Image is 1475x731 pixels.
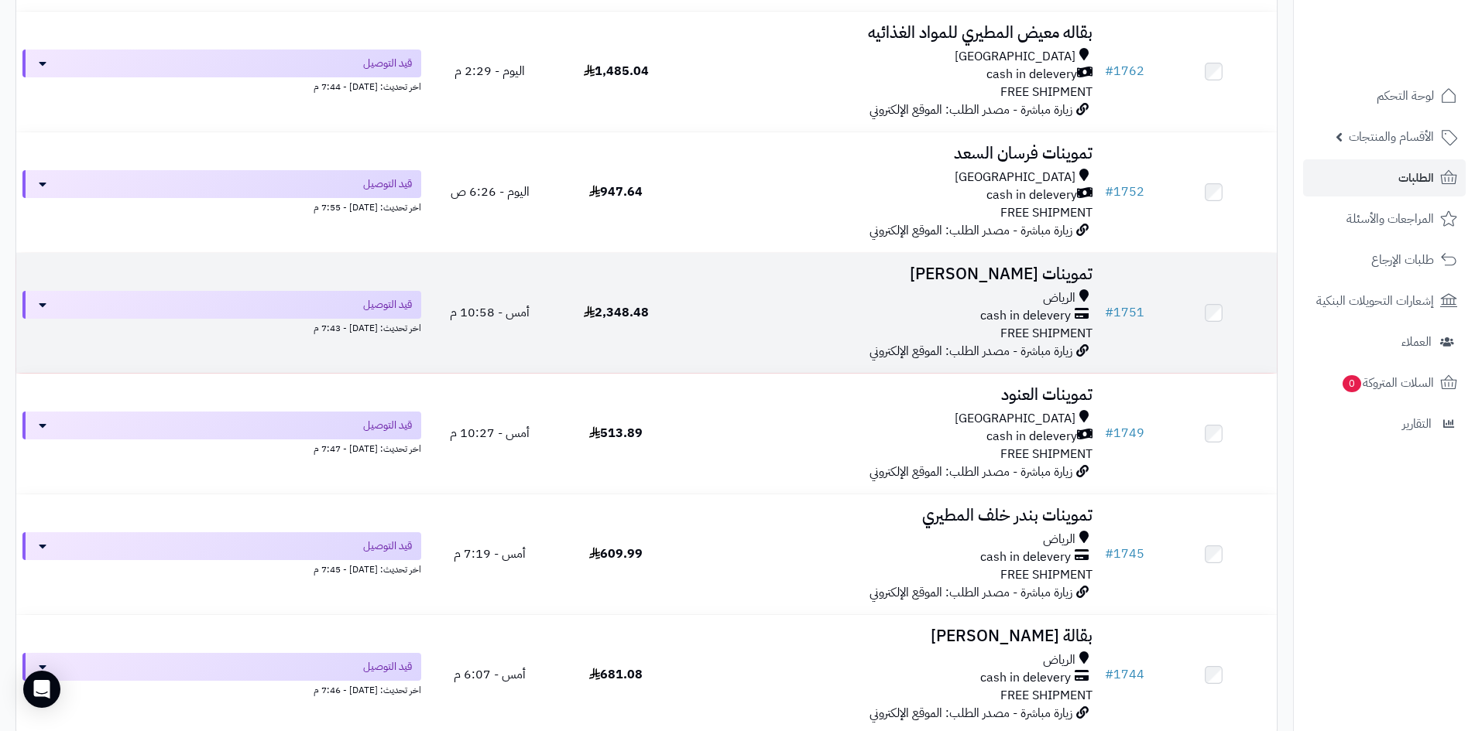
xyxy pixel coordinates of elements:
[22,439,421,456] div: اخر تحديث: [DATE] - 7:47 م
[584,62,649,80] span: 1,485.04
[1398,167,1434,189] span: الطلبات
[1000,203,1093,222] span: FREE SHIPMENT
[1105,62,1144,80] a: #1762
[1105,303,1113,322] span: #
[1401,331,1432,353] span: العملاء
[22,198,421,214] div: اخر تحديث: [DATE] - 7:55 م
[1000,83,1093,101] span: FREE SHIPMENT
[363,418,412,433] span: قيد التوصيل
[454,545,526,563] span: أمس - 7:19 م
[986,66,1077,84] span: cash in delevery
[451,183,530,201] span: اليوم - 6:26 ص
[955,48,1075,66] span: [GEOGRAPHIC_DATA]
[980,669,1071,687] span: cash in delevery
[1105,665,1144,684] a: #1744
[986,186,1077,204] span: cash in delevery
[1105,183,1144,201] a: #1752
[22,681,421,697] div: اخر تحديث: [DATE] - 7:46 م
[450,424,530,442] span: أمس - 10:27 م
[589,183,643,201] span: 947.64
[1000,445,1093,463] span: FREE SHIPMENT
[1043,289,1075,307] span: الرياض
[1000,686,1093,705] span: FREE SHIPMENT
[1371,249,1434,271] span: طلبات الإرجاع
[1402,413,1432,435] span: التقارير
[685,265,1093,283] h3: تموينات [PERSON_NAME]
[454,665,526,684] span: أمس - 6:07 م
[584,303,649,322] span: 2,348.48
[1105,545,1144,563] a: #1745
[589,545,643,563] span: 609.99
[1105,424,1144,442] a: #1749
[685,386,1093,404] h3: تموينات العنود
[1000,324,1093,343] span: FREE SHIPMENT
[1341,372,1434,394] span: السلات المتروكة
[1349,126,1434,148] span: الأقسام والمنتجات
[1105,183,1113,201] span: #
[1303,405,1466,442] a: التقارير
[685,507,1093,524] h3: تموينات بندر خلف المطيري
[1303,323,1466,360] a: العملاء
[685,145,1093,162] h3: تموينات فرسان السعد
[1303,282,1466,319] a: إشعارات التحويلات البنكية
[22,319,421,335] div: اخر تحديث: [DATE] - 7:43 م
[589,665,643,684] span: 681.08
[363,297,412,313] span: قيد التوصيل
[955,169,1075,186] span: [GEOGRAPHIC_DATA]
[455,62,525,80] span: اليوم - 2:29 م
[1303,77,1466,114] a: لوحة التحكم
[1043,651,1075,669] span: الرياض
[986,428,1077,446] span: cash in delevery
[870,101,1072,119] span: زيارة مباشرة - مصدر الطلب: الموقع الإلكتروني
[1303,159,1466,196] a: الطلبات
[870,342,1072,360] span: زيارة مباشرة - مصدر الطلب: الموقع الإلكتروني
[589,424,643,442] span: 513.89
[1105,62,1113,80] span: #
[363,538,412,554] span: قيد التوصيل
[1105,303,1144,322] a: #1751
[1303,364,1466,401] a: السلات المتروكة0
[1377,85,1434,107] span: لوحة التحكم
[1343,375,1361,392] span: 0
[1000,565,1093,584] span: FREE SHIPMENT
[23,671,60,708] div: Open Intercom Messenger
[22,77,421,94] div: اخر تحديث: [DATE] - 7:44 م
[685,627,1093,645] h3: بقالة [PERSON_NAME]
[870,583,1072,602] span: زيارة مباشرة - مصدر الطلب: الموقع الإلكتروني
[363,176,412,192] span: قيد التوصيل
[870,221,1072,240] span: زيارة مباشرة - مصدر الطلب: الموقع الإلكتروني
[870,463,1072,481] span: زيارة مباشرة - مصدر الطلب: الموقع الإلكتروني
[1303,241,1466,278] a: طلبات الإرجاع
[22,560,421,576] div: اخر تحديث: [DATE] - 7:45 م
[450,303,530,322] span: أمس - 10:58 م
[1043,531,1075,548] span: الرياض
[363,659,412,675] span: قيد التوصيل
[980,548,1071,566] span: cash in delevery
[1105,545,1113,563] span: #
[1105,424,1113,442] span: #
[1303,200,1466,237] a: المراجعات والأسئلة
[1346,208,1434,230] span: المراجعات والأسئلة
[1105,665,1113,684] span: #
[1316,290,1434,312] span: إشعارات التحويلات البنكية
[870,704,1072,722] span: زيارة مباشرة - مصدر الطلب: الموقع الإلكتروني
[363,56,412,71] span: قيد التوصيل
[980,307,1071,325] span: cash in delevery
[685,24,1093,42] h3: بقاله معيض المطيري للمواد الغذائيه
[955,410,1075,428] span: [GEOGRAPHIC_DATA]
